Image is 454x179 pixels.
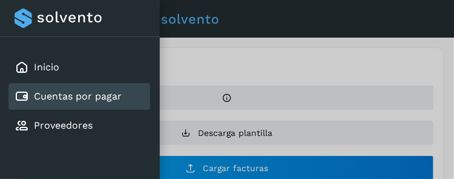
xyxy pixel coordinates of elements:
[8,112,150,139] div: Proveedores
[34,120,93,131] a: Proveedores
[8,83,150,110] div: Cuentas por pagar
[8,54,150,81] div: Inicio
[34,61,59,73] a: Inicio
[34,90,122,102] a: Cuentas por pagar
